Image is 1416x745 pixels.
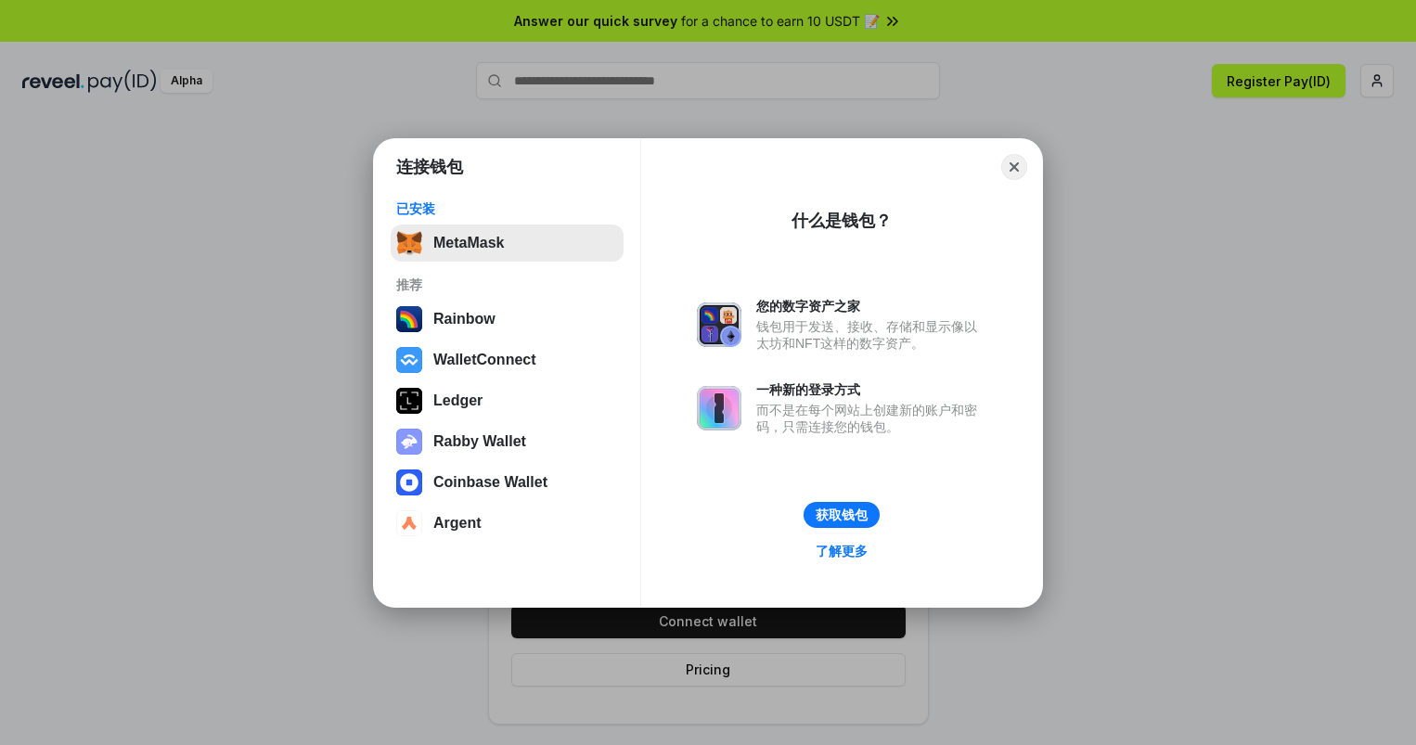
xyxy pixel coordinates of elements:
div: 了解更多 [816,543,868,559]
img: svg+xml,%3Csvg%20width%3D%2228%22%20height%3D%2228%22%20viewBox%3D%220%200%2028%2028%22%20fill%3D... [396,347,422,373]
a: 了解更多 [805,539,879,563]
button: MetaMask [391,225,624,262]
div: Argent [433,515,482,532]
div: 已安装 [396,200,618,217]
img: svg+xml,%3Csvg%20width%3D%2228%22%20height%3D%2228%22%20viewBox%3D%220%200%2028%2028%22%20fill%3D... [396,469,422,495]
div: WalletConnect [433,352,536,368]
div: 而不是在每个网站上创建新的账户和密码，只需连接您的钱包。 [756,402,986,435]
button: Argent [391,505,624,542]
div: Coinbase Wallet [433,474,547,491]
button: Ledger [391,382,624,419]
img: svg+xml,%3Csvg%20xmlns%3D%22http%3A%2F%2Fwww.w3.org%2F2000%2Fsvg%22%20width%3D%2228%22%20height%3... [396,388,422,414]
button: Rainbow [391,301,624,338]
img: svg+xml,%3Csvg%20xmlns%3D%22http%3A%2F%2Fwww.w3.org%2F2000%2Fsvg%22%20fill%3D%22none%22%20viewBox... [697,302,741,347]
img: svg+xml,%3Csvg%20fill%3D%22none%22%20height%3D%2233%22%20viewBox%3D%220%200%2035%2033%22%20width%... [396,230,422,256]
div: 什么是钱包？ [792,210,892,232]
button: Coinbase Wallet [391,464,624,501]
img: svg+xml,%3Csvg%20width%3D%22120%22%20height%3D%22120%22%20viewBox%3D%220%200%20120%20120%22%20fil... [396,306,422,332]
div: MetaMask [433,235,504,251]
img: svg+xml,%3Csvg%20xmlns%3D%22http%3A%2F%2Fwww.w3.org%2F2000%2Fsvg%22%20fill%3D%22none%22%20viewBox... [396,429,422,455]
div: 您的数字资产之家 [756,298,986,315]
div: Rabby Wallet [433,433,526,450]
div: Ledger [433,392,483,409]
button: WalletConnect [391,341,624,379]
img: svg+xml,%3Csvg%20xmlns%3D%22http%3A%2F%2Fwww.w3.org%2F2000%2Fsvg%22%20fill%3D%22none%22%20viewBox... [697,386,741,430]
button: Rabby Wallet [391,423,624,460]
div: 获取钱包 [816,507,868,523]
button: Close [1001,154,1027,180]
div: 推荐 [396,276,618,293]
div: 一种新的登录方式 [756,381,986,398]
div: 钱包用于发送、接收、存储和显示像以太坊和NFT这样的数字资产。 [756,318,986,352]
h1: 连接钱包 [396,156,463,178]
img: svg+xml,%3Csvg%20width%3D%2228%22%20height%3D%2228%22%20viewBox%3D%220%200%2028%2028%22%20fill%3D... [396,510,422,536]
button: 获取钱包 [804,502,880,528]
div: Rainbow [433,311,496,328]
